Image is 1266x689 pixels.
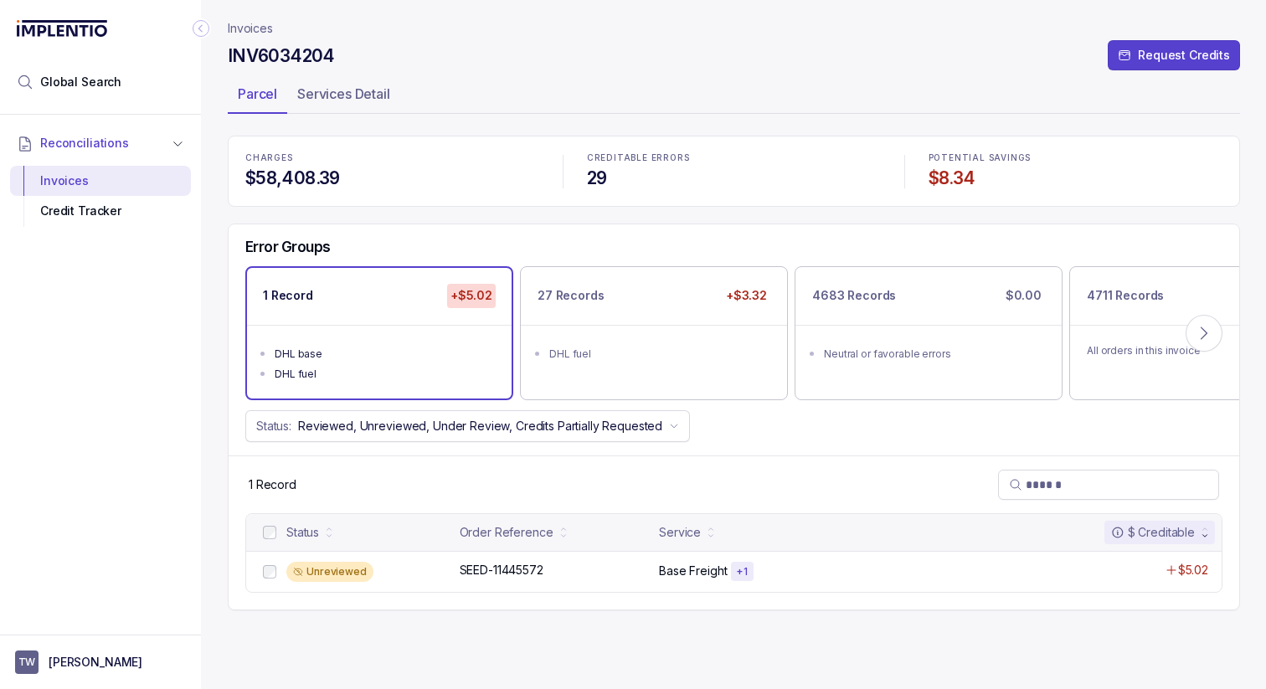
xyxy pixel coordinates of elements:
[1138,47,1230,64] p: Request Credits
[263,287,313,304] p: 1 Record
[824,346,1043,362] div: Neutral or favorable errors
[723,284,770,307] p: +$3.32
[297,84,390,104] p: Services Detail
[40,74,121,90] span: Global Search
[275,346,494,362] div: DHL base
[10,162,191,230] div: Reconciliations
[191,18,211,39] div: Collapse Icon
[1087,287,1164,304] p: 4711 Records
[263,526,276,539] input: checkbox-checkbox
[249,476,296,493] div: Remaining page entries
[812,287,896,304] p: 4683 Records
[256,418,291,434] p: Status:
[275,366,494,383] div: DHL fuel
[286,562,373,582] div: Unreviewed
[263,565,276,578] input: checkbox-checkbox
[228,80,1240,114] ul: Tab Group
[929,153,1222,163] p: POTENTIAL SAVINGS
[23,166,178,196] div: Invoices
[249,476,296,493] p: 1 Record
[238,84,277,104] p: Parcel
[15,650,186,674] button: User initials[PERSON_NAME]
[460,524,553,541] div: Order Reference
[49,654,142,671] p: [PERSON_NAME]
[228,80,287,114] li: Tab Parcel
[287,80,400,114] li: Tab Services Detail
[15,650,39,674] span: User initials
[1111,524,1195,541] div: $ Creditable
[245,410,690,442] button: Status:Reviewed, Unreviewed, Under Review, Credits Partially Requested
[228,44,335,68] h4: INV6034204
[460,562,543,578] p: SEED-11445572
[23,196,178,226] div: Credit Tracker
[245,153,539,163] p: CHARGES
[40,135,129,152] span: Reconciliations
[10,125,191,162] button: Reconciliations
[286,524,319,541] div: Status
[298,418,662,434] p: Reviewed, Unreviewed, Under Review, Credits Partially Requested
[538,287,605,304] p: 27 Records
[228,20,273,37] nav: breadcrumb
[659,563,727,579] p: Base Freight
[1108,40,1240,70] button: Request Credits
[659,524,701,541] div: Service
[587,153,881,163] p: CREDITABLE ERRORS
[228,20,273,37] a: Invoices
[245,238,331,256] h5: Error Groups
[549,346,769,362] div: DHL fuel
[245,167,539,190] h4: $58,408.39
[929,167,1222,190] h4: $8.34
[736,565,749,578] p: + 1
[1178,562,1208,578] p: $5.02
[587,167,881,190] h4: 29
[1002,284,1045,307] p: $0.00
[447,284,496,307] p: +$5.02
